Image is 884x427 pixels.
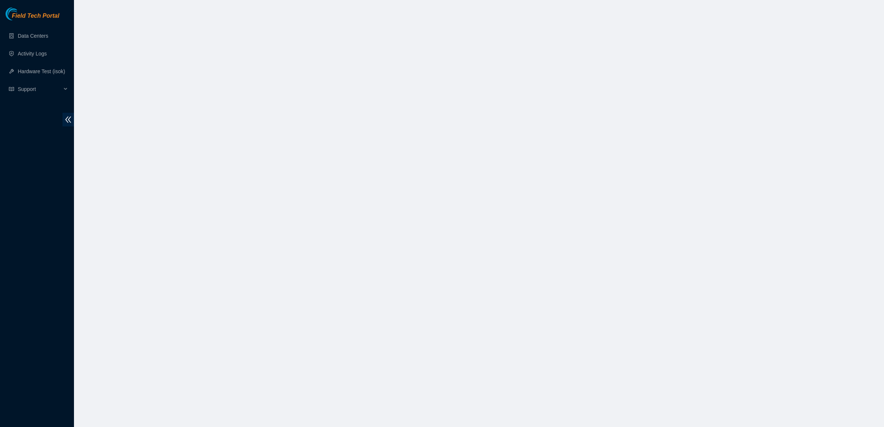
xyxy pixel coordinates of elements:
span: Support [18,82,61,96]
a: Hardware Test (isok) [18,68,65,74]
img: Akamai Technologies [6,7,37,20]
a: Data Centers [18,33,48,39]
a: Akamai TechnologiesField Tech Portal [6,13,59,23]
span: double-left [63,113,74,126]
span: Field Tech Portal [12,13,59,20]
a: Activity Logs [18,51,47,57]
span: read [9,87,14,92]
